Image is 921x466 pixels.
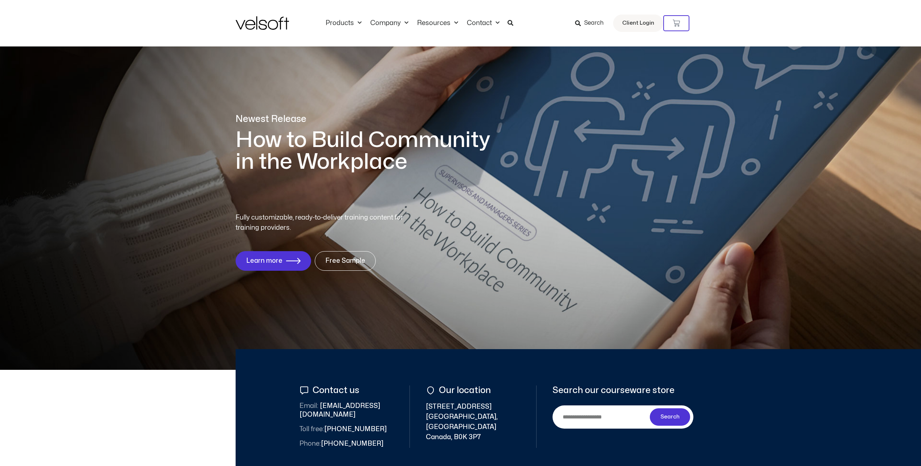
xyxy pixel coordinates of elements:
[553,385,675,395] span: Search our courseware store
[299,403,318,409] span: Email:
[584,19,604,28] span: Search
[462,19,504,27] a: ContactMenu Toggle
[366,19,413,27] a: CompanyMenu Toggle
[299,426,324,432] span: Toll free:
[622,19,654,28] span: Client Login
[236,129,501,173] h1: How to Build Community in the Workplace
[236,251,311,271] a: Learn more
[613,15,663,32] a: Client Login
[299,441,321,447] span: Phone:
[299,425,387,434] span: [PHONE_NUMBER]
[299,402,394,419] span: [EMAIL_ADDRESS][DOMAIN_NAME]
[311,385,359,395] span: Contact us
[650,408,690,426] button: Search
[426,402,520,442] span: [STREET_ADDRESS] [GEOGRAPHIC_DATA], [GEOGRAPHIC_DATA] Canada, B0K 3P7
[660,413,680,421] span: Search
[413,19,462,27] a: ResourcesMenu Toggle
[321,19,366,27] a: ProductsMenu Toggle
[437,385,491,395] span: Our location
[236,16,289,30] img: Velsoft Training Materials
[325,257,365,265] span: Free Sample
[299,440,383,448] span: [PHONE_NUMBER]
[246,257,282,265] span: Learn more
[575,17,609,29] a: Search
[236,213,416,233] p: Fully customizable, ready-to-deliver training content for training providers.
[236,113,501,126] p: Newest Release
[321,19,504,27] nav: Menu
[315,251,376,271] a: Free Sample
